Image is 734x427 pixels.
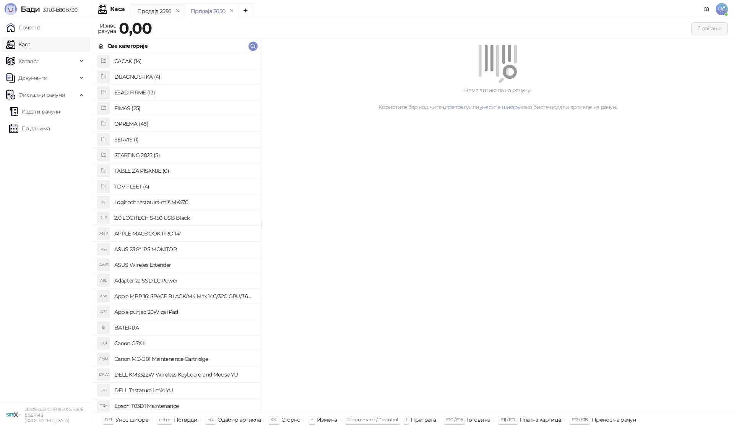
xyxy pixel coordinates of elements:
[97,353,110,365] div: CMM
[114,102,255,114] h4: FIMAS (25)
[445,104,469,110] a: претрагу
[114,118,255,130] h4: OPREMA (48)
[110,6,125,12] div: Каса
[592,415,636,425] div: Пренос на рачун
[114,274,255,287] h4: Adapter za SSD LC Power
[691,22,728,34] button: Плаћање
[114,321,255,334] h4: BATERIJA
[137,7,171,15] div: Продаја 2595
[97,196,110,208] div: LT
[114,180,255,193] h4: TDV FLEET (4)
[311,417,313,422] span: +
[97,384,110,396] div: DTI
[119,19,152,37] strong: 0,00
[208,417,214,422] span: ↑/↓
[114,369,255,381] h4: DELL KM3322W Wireless Keyboard and Mouse YU
[114,337,255,349] h4: Canon G7X II
[114,71,255,83] h4: DIJAGNOSTIKA (4)
[114,353,255,365] h4: Canon MC-G01 Maintenance Cartridge
[97,259,110,271] div: AWE
[271,417,277,422] span: ⌫
[97,212,110,224] div: 2LS
[411,415,436,425] div: Претрага
[115,415,149,425] div: Унос шифре
[347,417,398,422] span: ⌘ command / ⌃ control
[114,165,255,177] h4: TABLE ZA PISANJE (0)
[18,54,39,69] span: Каталог
[97,290,110,302] div: AM1
[97,369,110,381] div: DKW
[114,259,255,271] h4: ASUS Wireles Extender
[92,54,261,412] div: grid
[716,3,728,15] span: UĆ
[114,86,255,99] h4: ESAD FIRME (13)
[466,415,490,425] div: Готовина
[21,5,40,14] span: Бади
[114,243,255,255] h4: ASUS 23.8" IPS MONITOR
[227,8,237,14] button: remove
[97,274,110,287] div: ASL
[6,407,21,422] img: 64x64-companyLogo-cb9a1907-c9b0-4601-bb5e-5084e694c383.png
[97,400,110,412] div: ETM
[9,104,60,119] a: Издати рачуни
[317,415,337,425] div: Измена
[114,306,255,318] h4: Apple punjac 20W za iPad
[5,3,17,15] img: Logo
[114,290,255,302] h4: Apple MBP 16: SPACE BLACK/M4 Max 14C/32C GPU/36GB/1T-ZEE
[700,3,713,15] a: Документација
[97,227,110,240] div: AMP
[572,417,588,422] span: F12 / F18
[6,20,41,35] a: Почетна
[114,133,255,146] h4: SERVIS (1)
[520,415,561,425] div: Платна картица
[500,417,515,422] span: F11 / F17
[97,321,110,334] div: B
[114,149,255,161] h4: STARTING 2025 (5)
[24,407,83,423] small: UROS CEBIC PR SIRIX STORE & SERVIS [GEOGRAPHIC_DATA]
[446,417,463,422] span: F10 / F16
[191,7,225,15] div: Продаја 2650
[114,212,255,224] h4: 2.0 LOGITECH S-150 USB Black
[40,6,77,13] span: 3.11.0-b80b730
[97,337,110,349] div: CGI
[173,8,183,14] button: remove
[281,415,300,425] div: Сторно
[238,3,253,18] button: Add tab
[6,37,30,52] a: Каса
[105,417,112,422] span: 0-9
[114,384,255,396] h4: DELL Tastatura i mis YU
[114,196,255,208] h4: Logitech tastatura-miš MK470
[96,21,117,36] div: Износ рачуна
[107,42,148,50] div: Све категорије
[159,417,170,422] span: enter
[18,70,47,86] span: Документи
[114,400,255,412] h4: Epson T03D1 Maintenance
[174,415,198,425] div: Потврди
[97,306,110,318] div: AP2
[114,227,255,240] h4: APPLE MACBOOK PRO 14"
[97,243,110,255] div: A2I
[114,55,255,67] h4: CACAK (14)
[18,87,65,102] span: Фискални рачуни
[9,121,50,136] a: По данима
[479,104,521,110] a: унесите шифру
[406,417,407,422] span: f
[218,415,261,425] div: Одабир артикла
[270,86,725,111] div: Нема артикала на рачуну. Користите бар код читач, или како бисте додали артикле на рачун.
